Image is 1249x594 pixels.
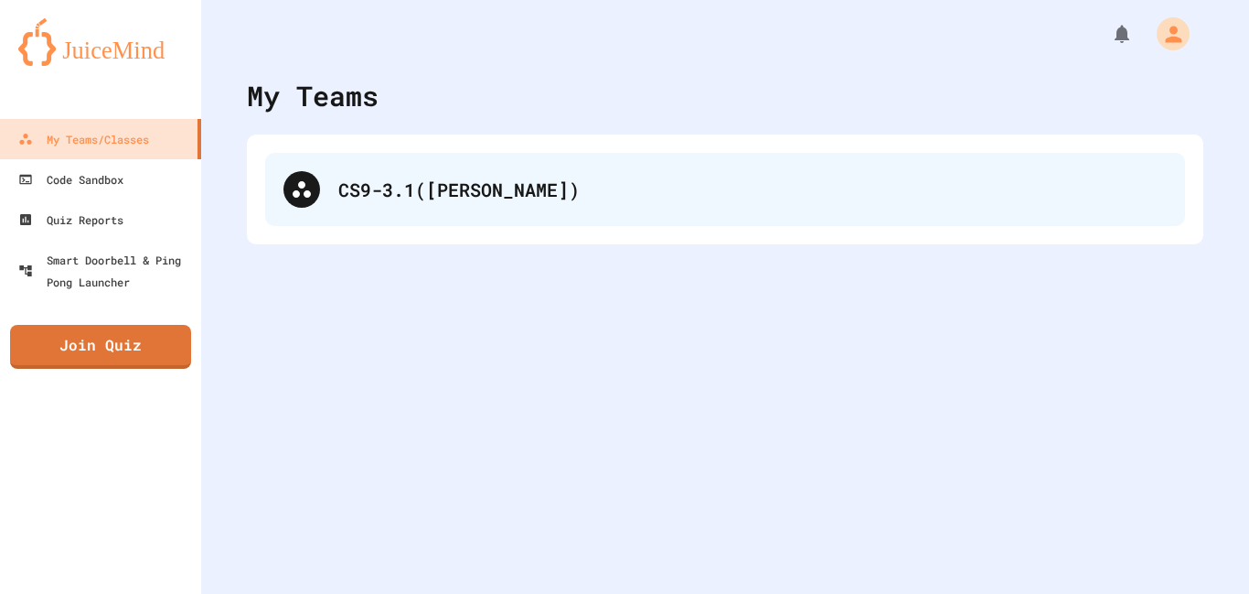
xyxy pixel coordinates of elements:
div: Quiz Reports [18,209,123,231]
div: My Notifications [1077,18,1137,49]
div: My Teams [247,75,379,116]
div: Code Sandbox [18,168,123,190]
a: Join Quiz [10,325,191,369]
div: My Account [1137,13,1194,55]
img: logo-orange.svg [18,18,183,66]
div: My Teams/Classes [18,128,149,150]
div: CS9-3.1([PERSON_NAME]) [265,153,1185,226]
div: Smart Doorbell & Ping Pong Launcher [18,249,194,293]
div: CS9-3.1([PERSON_NAME]) [338,176,1167,203]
